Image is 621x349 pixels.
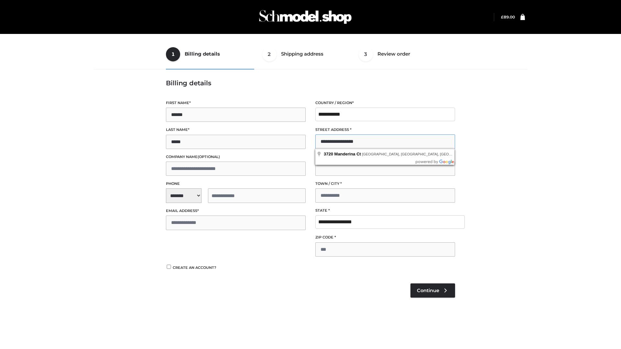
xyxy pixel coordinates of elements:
[334,152,361,156] span: Manderina Ct
[315,127,455,133] label: Street address
[173,265,216,270] span: Create an account?
[166,100,306,106] label: First name
[501,15,504,19] span: £
[198,154,220,159] span: (optional)
[166,127,306,133] label: Last name
[315,100,455,106] label: Country / Region
[166,79,455,87] h3: Billing details
[166,154,306,160] label: Company name
[166,265,172,269] input: Create an account?
[315,234,455,240] label: ZIP Code
[362,152,477,156] span: [GEOGRAPHIC_DATA], [GEOGRAPHIC_DATA], [GEOGRAPHIC_DATA]
[315,181,455,187] label: Town / City
[417,288,439,293] span: Continue
[410,283,455,298] a: Continue
[315,207,455,214] label: State
[501,15,515,19] a: £89.00
[501,15,515,19] bdi: 89.00
[324,152,333,156] span: 3720
[166,181,306,187] label: Phone
[257,4,354,30] img: Schmodel Admin 964
[166,208,306,214] label: Email address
